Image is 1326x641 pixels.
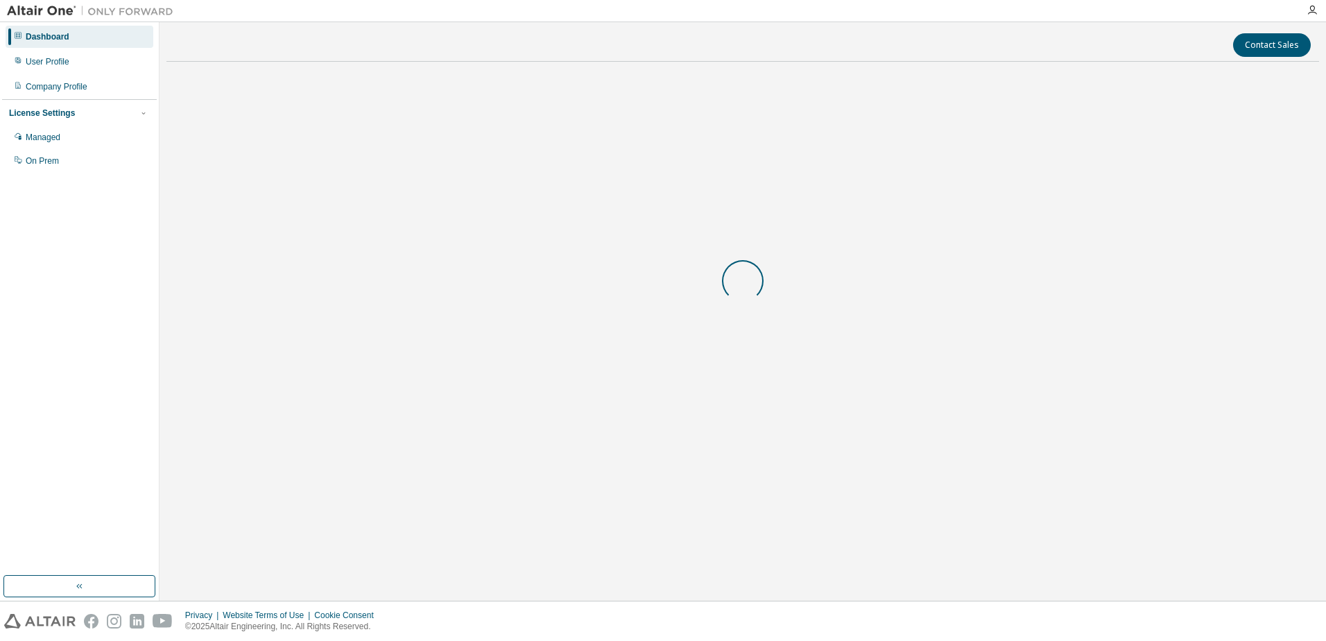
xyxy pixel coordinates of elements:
div: Company Profile [26,81,87,92]
img: linkedin.svg [130,614,144,629]
div: On Prem [26,155,59,166]
img: altair_logo.svg [4,614,76,629]
img: instagram.svg [107,614,121,629]
img: Altair One [7,4,180,18]
img: youtube.svg [153,614,173,629]
div: Dashboard [26,31,69,42]
div: License Settings [9,108,75,119]
div: Cookie Consent [314,610,381,621]
div: User Profile [26,56,69,67]
div: Privacy [185,610,223,621]
div: Managed [26,132,60,143]
img: facebook.svg [84,614,98,629]
p: © 2025 Altair Engineering, Inc. All Rights Reserved. [185,621,382,633]
button: Contact Sales [1233,33,1311,57]
div: Website Terms of Use [223,610,314,621]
